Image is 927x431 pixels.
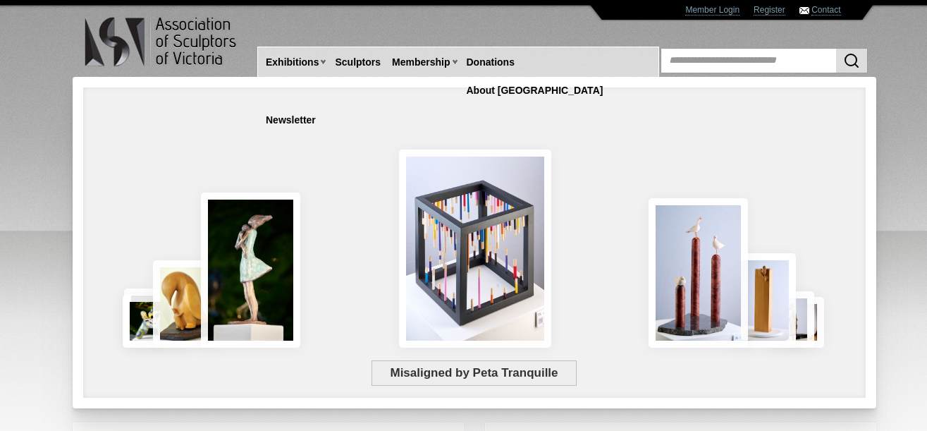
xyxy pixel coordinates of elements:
[329,49,386,75] a: Sculptors
[260,107,321,133] a: Newsletter
[754,5,785,16] a: Register
[399,150,551,348] img: Misaligned
[799,7,809,14] img: Contact ASV
[811,5,840,16] a: Contact
[685,5,739,16] a: Member Login
[732,253,796,348] img: Little Frog. Big Climb
[461,78,609,104] a: About [GEOGRAPHIC_DATA]
[386,49,455,75] a: Membership
[260,49,324,75] a: Exhibitions
[461,49,520,75] a: Donations
[84,14,239,70] img: logo.png
[649,198,748,348] img: Rising Tides
[372,360,577,386] span: Misaligned by Peta Tranquille
[843,52,860,69] img: Search
[201,193,301,348] img: Connection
